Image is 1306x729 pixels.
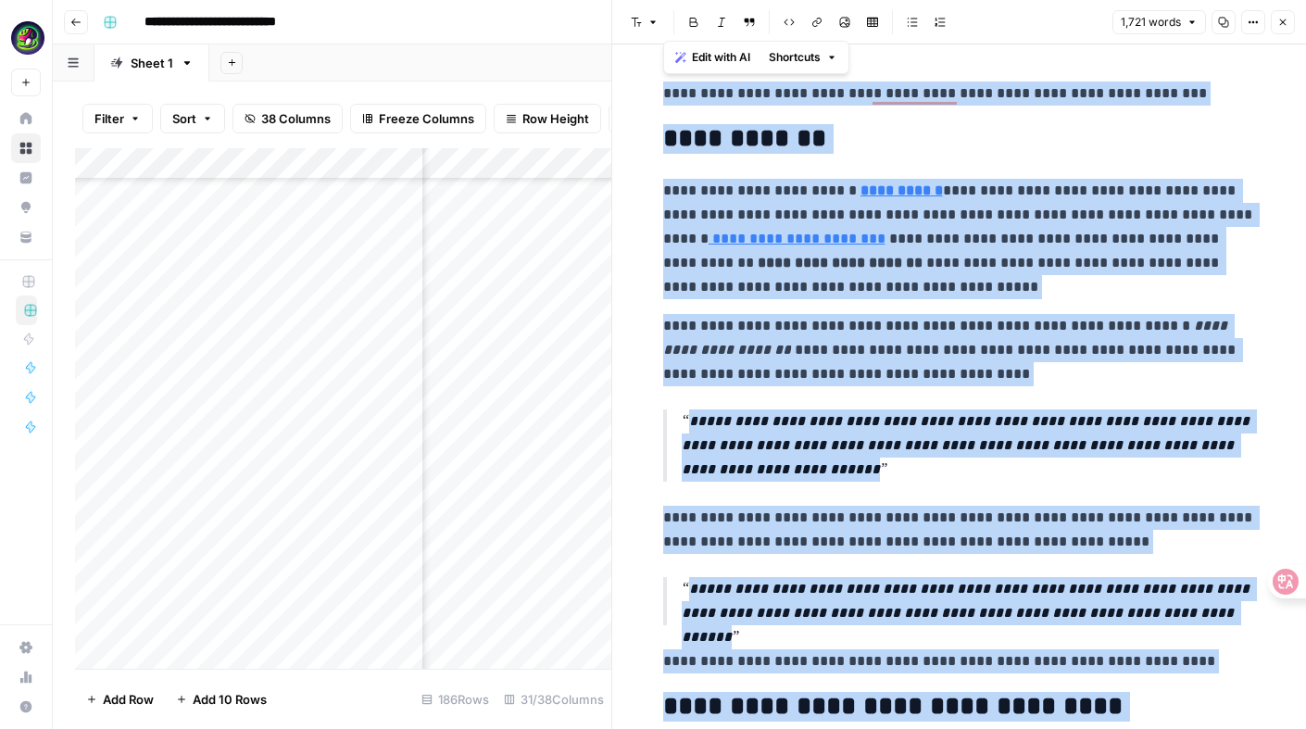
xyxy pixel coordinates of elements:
span: 1,721 words [1121,14,1181,31]
button: 1,721 words [1112,10,1206,34]
span: Row Height [522,109,589,128]
button: Workspace: Meshy [11,15,41,61]
button: Help + Support [11,692,41,722]
span: Edit with AI [692,49,750,66]
img: Meshy Logo [11,21,44,55]
button: Add Row [75,685,165,714]
button: Freeze Columns [350,104,486,133]
a: Usage [11,662,41,692]
button: Edit with AI [668,45,758,69]
a: Opportunities [11,193,41,222]
a: Settings [11,633,41,662]
span: Shortcuts [769,49,821,66]
button: Sort [160,104,225,133]
span: Add 10 Rows [193,690,267,709]
a: Browse [11,133,41,163]
button: Add 10 Rows [165,685,278,714]
button: Row Height [494,104,601,133]
span: Sort [172,109,196,128]
div: Sheet 1 [131,54,173,72]
a: Sheet 1 [94,44,209,82]
button: 38 Columns [232,104,343,133]
button: Filter [82,104,153,133]
button: Shortcuts [761,45,845,69]
span: Add Row [103,690,154,709]
span: Filter [94,109,124,128]
span: Freeze Columns [379,109,474,128]
div: 186 Rows [414,685,496,714]
div: 31/38 Columns [496,685,611,714]
span: 38 Columns [261,109,331,128]
a: Insights [11,163,41,193]
a: Home [11,104,41,133]
a: Your Data [11,222,41,252]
